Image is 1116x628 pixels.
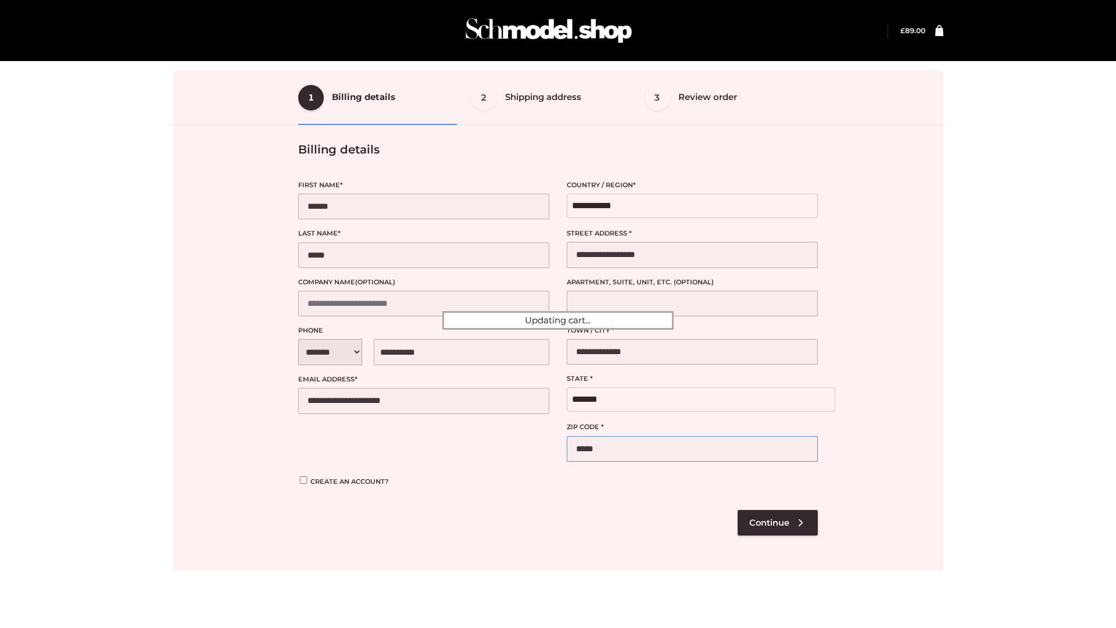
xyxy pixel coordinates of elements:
img: Schmodel Admin 964 [462,8,636,53]
span: £ [900,26,905,35]
bdi: 89.00 [900,26,925,35]
div: Updating cart... [442,311,674,330]
a: £89.00 [900,26,925,35]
